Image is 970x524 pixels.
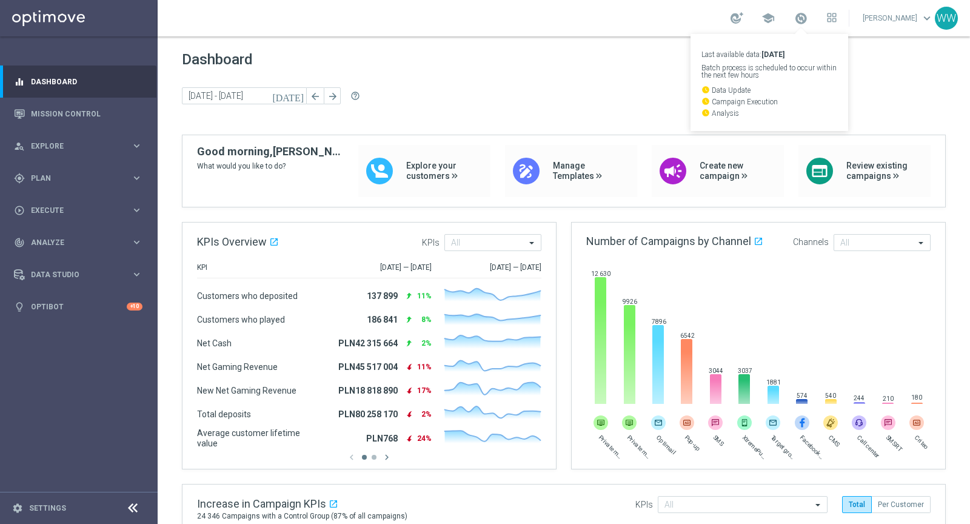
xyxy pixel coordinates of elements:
[14,269,131,280] div: Data Studio
[14,291,142,323] div: Optibot
[701,109,837,117] p: Analysis
[31,291,127,323] a: Optibot
[13,238,143,247] button: track_changes Analyze keyboard_arrow_right
[14,237,25,248] i: track_changes
[761,12,775,25] span: school
[13,302,143,312] button: lightbulb Optibot +10
[13,270,143,280] button: Data Studio keyboard_arrow_right
[793,9,809,29] a: Last available data:[DATE] Batch process is scheduled to occur within the next few hours watch_la...
[14,65,142,98] div: Dashboard
[131,172,142,184] i: keyboard_arrow_right
[920,12,934,25] span: keyboard_arrow_down
[31,239,131,246] span: Analyze
[13,109,143,119] button: Mission Control
[14,98,142,130] div: Mission Control
[14,205,131,216] div: Execute
[761,50,784,59] strong: [DATE]
[701,97,710,106] i: watch_later
[14,141,131,152] div: Explore
[14,173,25,184] i: gps_fixed
[131,140,142,152] i: keyboard_arrow_right
[13,141,143,151] button: person_search Explore keyboard_arrow_right
[31,175,131,182] span: Plan
[14,301,25,312] i: lightbulb
[131,269,142,280] i: keyboard_arrow_right
[31,65,142,98] a: Dashboard
[31,207,131,214] span: Execute
[701,86,837,94] p: Data Update
[935,7,958,30] div: WW
[12,503,23,514] i: settings
[13,206,143,215] button: play_circle_outline Execute keyboard_arrow_right
[14,76,25,87] i: equalizer
[31,98,142,130] a: Mission Control
[31,143,131,150] span: Explore
[131,237,142,248] i: keyboard_arrow_right
[701,109,710,117] i: watch_later
[701,86,710,94] i: watch_later
[131,204,142,216] i: keyboard_arrow_right
[701,64,837,79] p: Batch process is scheduled to occur within the next few hours
[701,51,837,58] p: Last available data:
[14,141,25,152] i: person_search
[14,237,131,248] div: Analyze
[701,97,837,106] p: Campaign Execution
[127,303,142,311] div: +10
[861,9,935,27] a: [PERSON_NAME]keyboard_arrow_down
[14,205,25,216] i: play_circle_outline
[29,505,66,512] a: Settings
[13,77,143,87] button: equalizer Dashboard
[13,173,143,183] button: gps_fixed Plan keyboard_arrow_right
[31,271,131,278] span: Data Studio
[14,173,131,184] div: Plan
